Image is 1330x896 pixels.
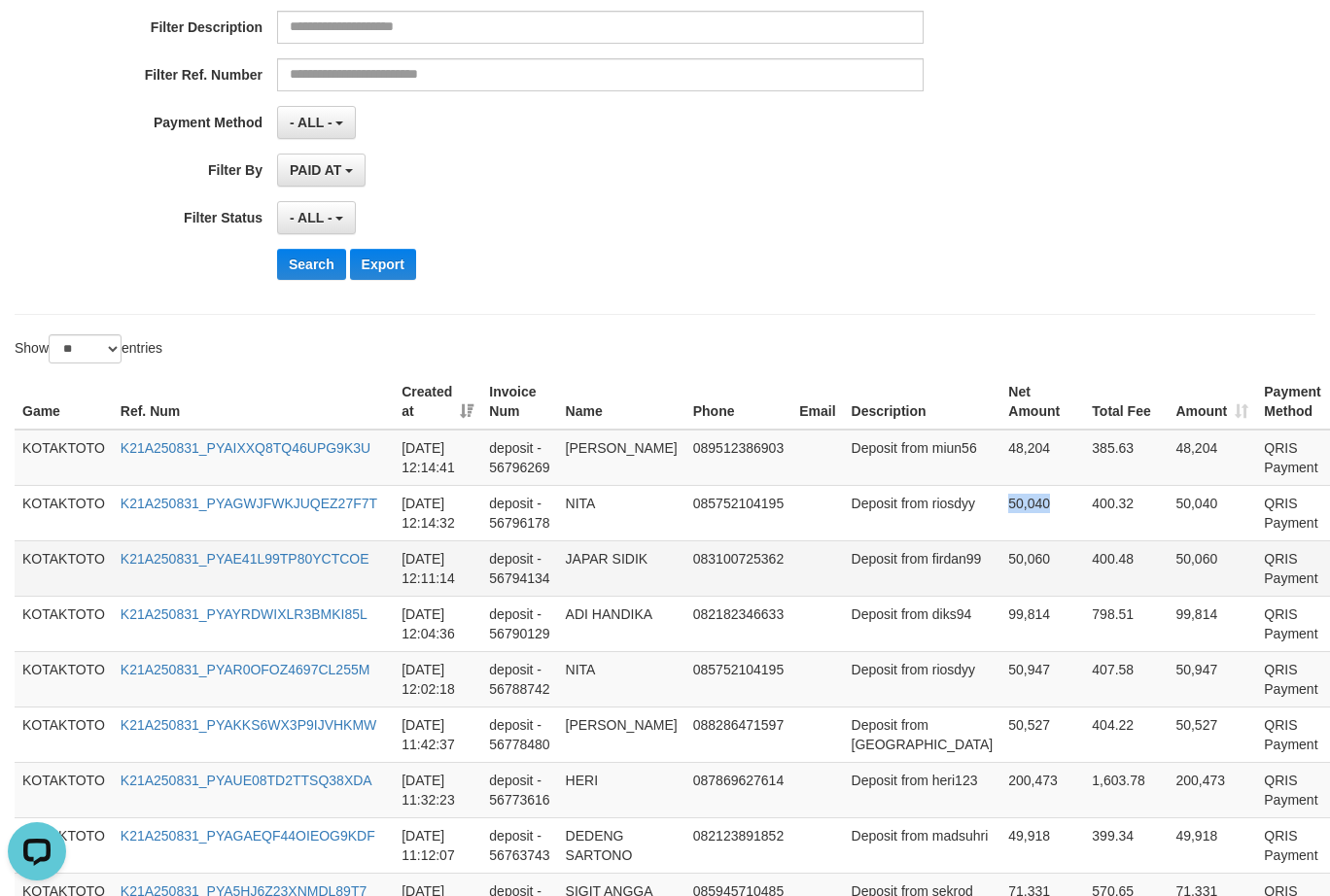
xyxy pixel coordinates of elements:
[394,596,481,651] td: [DATE] 12:04:36
[1256,374,1328,430] th: Payment Method
[844,374,1001,430] th: Description
[558,540,685,596] td: JAPAR SIDIK
[1084,485,1168,540] td: 400.32
[1168,651,1256,706] td: 50,947
[394,651,481,706] td: [DATE] 12:02:18
[15,334,162,363] label: Show entries
[685,540,791,596] td: 083100725362
[1168,817,1256,873] td: 49,918
[394,706,481,762] td: [DATE] 11:42:37
[1168,706,1256,762] td: 50,527
[844,430,1001,486] td: Deposit from miun56
[481,706,557,762] td: deposit - 56778480
[685,651,791,706] td: 085752104195
[1256,762,1328,817] td: QRIS Payment
[1084,430,1168,486] td: 385.63
[1256,706,1328,762] td: QRIS Payment
[558,651,685,706] td: NITA
[844,485,1001,540] td: Deposit from riosdyy
[1000,651,1084,706] td: 50,947
[685,430,791,486] td: 089512386903
[1084,651,1168,706] td: 407.58
[1084,596,1168,651] td: 798.51
[1000,540,1084,596] td: 50,060
[558,374,685,430] th: Name
[1084,374,1168,430] th: Total Fee
[394,374,481,430] th: Created at: activate to sort column ascending
[844,540,1001,596] td: Deposit from firdan99
[277,201,356,234] button: - ALL -
[394,485,481,540] td: [DATE] 12:14:32
[481,430,557,486] td: deposit - 56796269
[1084,817,1168,873] td: 399.34
[121,662,370,677] a: K21A250831_PYAR0OFOZ4697CL255M
[15,430,113,486] td: KOTAKTOTO
[1256,540,1328,596] td: QRIS Payment
[844,596,1001,651] td: Deposit from diks94
[1168,430,1256,486] td: 48,204
[558,762,685,817] td: HERI
[290,115,332,130] span: - ALL -
[113,374,394,430] th: Ref. Num
[685,374,791,430] th: Phone
[1000,706,1084,762] td: 50,527
[481,762,557,817] td: deposit - 56773616
[791,374,843,430] th: Email
[1000,762,1084,817] td: 200,473
[1084,540,1168,596] td: 400.48
[1000,817,1084,873] td: 49,918
[15,651,113,706] td: KOTAKTOTO
[121,606,367,622] a: K21A250831_PYAYRDWIXLR3BMKI85L
[1168,485,1256,540] td: 50,040
[685,817,791,873] td: 082123891852
[290,162,341,178] span: PAID AT
[685,706,791,762] td: 088286471597
[1000,374,1084,430] th: Net Amount
[394,762,481,817] td: [DATE] 11:32:23
[558,596,685,651] td: ADI HANDIKA
[121,551,369,567] a: K21A250831_PYAE41L99TP80YCTCOE
[844,706,1001,762] td: Deposit from [GEOGRAPHIC_DATA]
[558,817,685,873] td: DEDENG SARTONO
[481,817,557,873] td: deposit - 56763743
[8,8,66,66] button: Open LiveChat chat widget
[121,440,370,456] a: K21A250831_PYAIXXQ8TQ46UPG9K3U
[277,249,346,280] button: Search
[121,717,377,733] a: K21A250831_PYAKKS6WX3P9IJVHKMW
[1256,596,1328,651] td: QRIS Payment
[290,210,332,225] span: - ALL -
[1256,430,1328,486] td: QRIS Payment
[15,540,113,596] td: KOTAKTOTO
[558,706,685,762] td: [PERSON_NAME]
[685,596,791,651] td: 082182346633
[558,430,685,486] td: [PERSON_NAME]
[1168,374,1256,430] th: Amount: activate to sort column ascending
[15,374,113,430] th: Game
[481,596,557,651] td: deposit - 56790129
[844,651,1001,706] td: Deposit from riosdyy
[15,596,113,651] td: KOTAKTOTO
[481,485,557,540] td: deposit - 56796178
[394,817,481,873] td: [DATE] 11:12:07
[15,762,113,817] td: KOTAKTOTO
[15,706,113,762] td: KOTAKTOTO
[685,762,791,817] td: 087869627614
[1000,430,1084,486] td: 48,204
[481,651,557,706] td: deposit - 56788742
[277,106,356,139] button: - ALL -
[1000,485,1084,540] td: 50,040
[1168,762,1256,817] td: 200,473
[1256,651,1328,706] td: QRIS Payment
[121,828,375,844] a: K21A250831_PYAGAEQF44OIEOG9KDF
[1084,706,1168,762] td: 404.22
[1000,596,1084,651] td: 99,814
[1168,540,1256,596] td: 50,060
[558,485,685,540] td: NITA
[1168,596,1256,651] td: 99,814
[481,540,557,596] td: deposit - 56794134
[1256,817,1328,873] td: QRIS Payment
[394,540,481,596] td: [DATE] 12:11:14
[844,762,1001,817] td: Deposit from heri123
[121,773,372,788] a: K21A250831_PYAUE08TD2TTSQ38XDA
[481,374,557,430] th: Invoice Num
